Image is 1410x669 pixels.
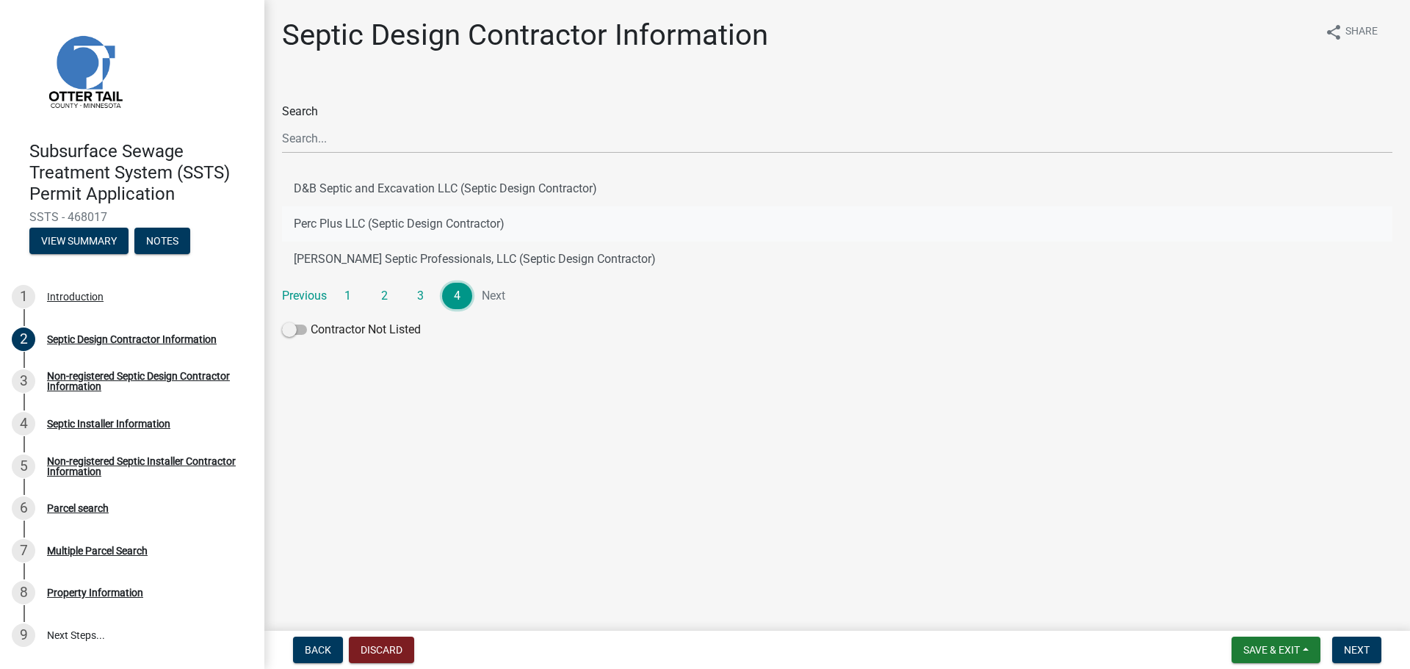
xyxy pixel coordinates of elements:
[293,637,343,663] button: Back
[29,15,140,126] img: Otter Tail County, Minnesota
[282,283,327,309] a: Previous
[282,18,768,53] h1: Septic Design Contractor Information
[29,141,253,204] h4: Subsurface Sewage Treatment System (SSTS) Permit Application
[405,283,436,309] a: 3
[47,587,143,598] div: Property Information
[349,637,414,663] button: Discard
[29,210,235,224] span: SSTS - 468017
[282,123,1392,153] input: Search...
[1332,637,1381,663] button: Next
[12,581,35,604] div: 8
[282,242,1392,277] button: [PERSON_NAME] Septic Professionals, LLC (Septic Design Contractor)
[47,292,104,302] div: Introduction
[1232,637,1320,663] button: Save & Exit
[282,283,1392,309] nav: Page navigation
[1313,18,1389,46] button: shareShare
[47,419,170,429] div: Septic Installer Information
[12,496,35,520] div: 6
[1243,644,1300,656] span: Save & Exit
[1345,23,1378,41] span: Share
[47,456,241,477] div: Non-registered Septic Installer Contractor Information
[282,206,1392,242] button: Perc Plus LLC (Septic Design Contractor)
[12,328,35,351] div: 2
[12,455,35,478] div: 5
[12,539,35,563] div: 7
[134,228,190,254] button: Notes
[12,285,35,308] div: 1
[47,546,148,556] div: Multiple Parcel Search
[12,369,35,393] div: 3
[1344,644,1370,656] span: Next
[47,503,109,513] div: Parcel search
[12,623,35,647] div: 9
[442,283,473,309] a: 4
[47,334,217,344] div: Septic Design Contractor Information
[282,171,1392,206] button: D&B Septic and Excavation LLC (Septic Design Contractor)
[333,283,364,309] a: 1
[282,321,421,339] label: Contractor Not Listed
[29,228,129,254] button: View Summary
[369,283,400,309] a: 2
[1325,23,1342,41] i: share
[12,412,35,435] div: 4
[134,236,190,248] wm-modal-confirm: Notes
[29,236,129,248] wm-modal-confirm: Summary
[305,644,331,656] span: Back
[47,371,241,391] div: Non-registered Septic Design Contractor Information
[282,106,318,117] label: Search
